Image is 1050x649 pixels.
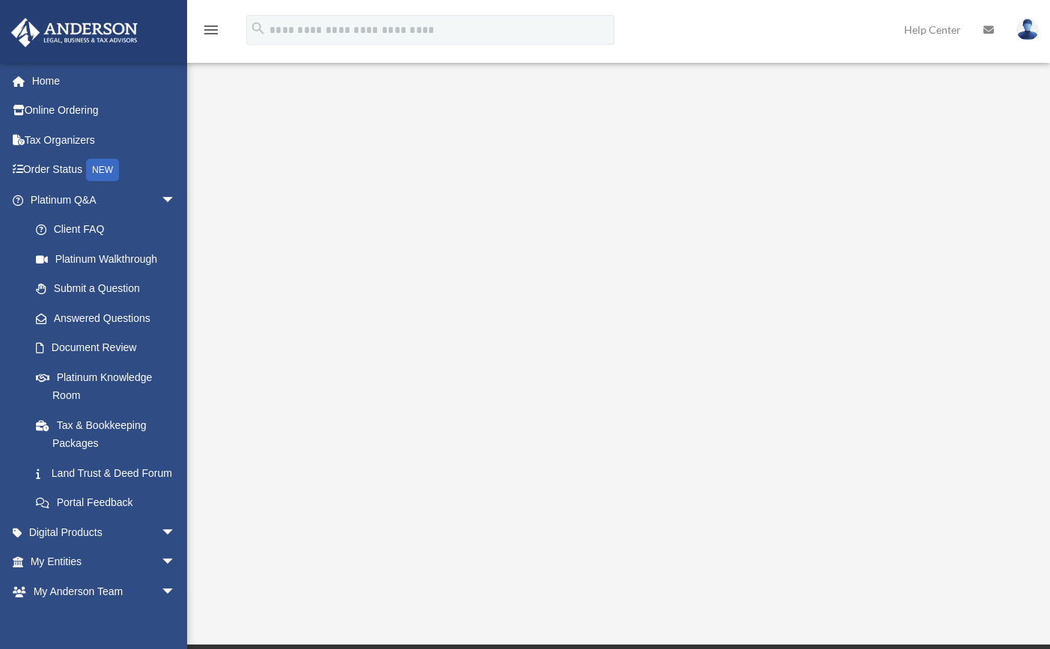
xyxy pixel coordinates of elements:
iframe: <span data-mce-type="bookmark" style="display: inline-block; width: 0px; overflow: hidden; line-h... [213,86,1021,535]
i: search [250,20,266,37]
div: NEW [86,159,119,181]
span: arrow_drop_down [161,517,191,548]
a: Home [10,66,198,96]
a: Online Ordering [10,96,198,126]
a: Order StatusNEW [10,155,198,186]
img: Anderson Advisors Platinum Portal [7,18,142,47]
a: My Anderson Teamarrow_drop_down [10,576,198,606]
a: Portal Feedback [21,488,198,518]
a: Land Trust & Deed Forum [21,458,198,488]
a: Platinum Walkthrough [21,244,191,274]
a: Document Review [21,333,198,363]
a: Answered Questions [21,303,198,333]
i: menu [202,21,220,39]
span: arrow_drop_down [161,185,191,216]
a: Platinum Q&Aarrow_drop_down [10,185,198,215]
a: Submit a Question [21,274,198,304]
a: Digital Productsarrow_drop_down [10,517,198,547]
a: menu [202,26,220,39]
a: Tax Organizers [10,125,198,155]
a: Tax & Bookkeeping Packages [21,410,198,458]
a: My Entitiesarrow_drop_down [10,547,198,577]
a: Client FAQ [21,215,198,245]
span: arrow_drop_down [161,576,191,607]
span: arrow_drop_down [161,547,191,578]
a: Platinum Knowledge Room [21,362,198,410]
img: User Pic [1016,19,1039,40]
